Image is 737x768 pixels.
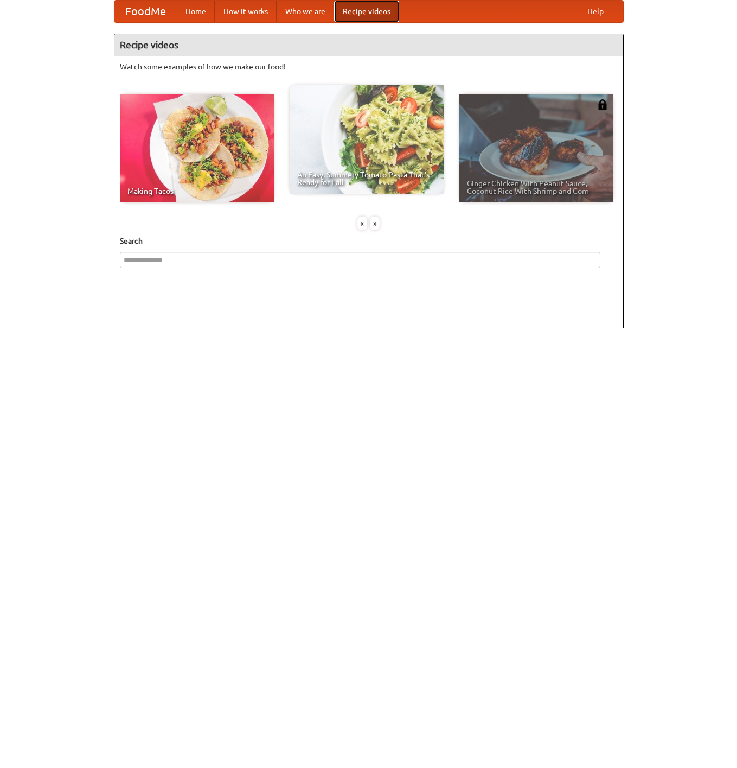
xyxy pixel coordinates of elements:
p: Watch some examples of how we make our food! [120,61,618,72]
a: Making Tacos [120,94,274,202]
a: Recipe videos [334,1,399,22]
h5: Search [120,236,618,246]
span: An Easy, Summery Tomato Pasta That's Ready for Fall [297,171,436,186]
a: How it works [215,1,277,22]
h4: Recipe videos [114,34,623,56]
img: 483408.png [597,99,608,110]
span: Making Tacos [127,187,266,195]
a: Who we are [277,1,334,22]
a: Help [579,1,612,22]
a: An Easy, Summery Tomato Pasta That's Ready for Fall [290,85,444,194]
a: Home [177,1,215,22]
div: » [370,217,380,230]
div: « [357,217,367,230]
a: FoodMe [114,1,177,22]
